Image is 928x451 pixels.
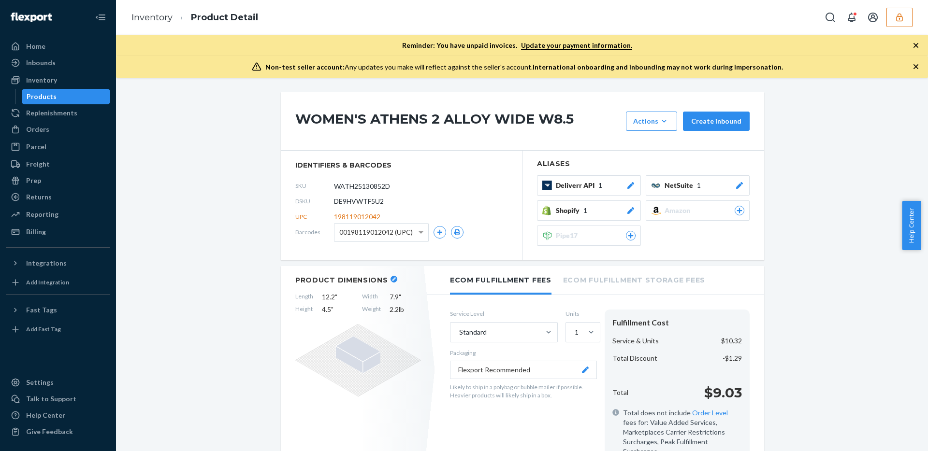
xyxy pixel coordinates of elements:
[533,63,783,71] span: International onboarding and inbounding may not work during impersonation.
[26,427,73,437] div: Give Feedback
[721,336,742,346] p: $10.32
[26,58,56,68] div: Inbounds
[459,327,487,337] div: Standard
[450,349,597,357] p: Packaging
[26,305,57,315] div: Fast Tags
[842,8,861,27] button: Open notifications
[821,8,840,27] button: Open Search Box
[633,116,670,126] div: Actions
[265,62,783,72] div: Any updates you make will reflect against the seller's account.
[402,41,632,50] p: Reminder: You have unpaid invoices.
[362,305,381,314] span: Weight
[6,302,110,318] button: Fast Tags
[26,108,77,118] div: Replenishments
[6,139,110,155] a: Parcel
[124,3,266,32] ol: breadcrumbs
[665,206,694,215] span: Amazon
[26,176,41,185] div: Prep
[322,305,353,314] span: 4.5
[521,41,632,50] a: Update your payment information.
[390,305,421,314] span: 2.2 lb
[450,361,597,379] button: Flexport Recommended
[295,228,334,236] span: Barcodes
[450,310,558,318] label: Service Level
[295,212,334,221] span: UPC
[334,212,380,222] span: 198119012042
[6,255,110,271] button: Integrations
[723,353,742,363] p: -$1.29
[458,327,459,337] input: Standard
[295,292,313,302] span: Length
[612,336,659,346] p: Service & Units
[6,122,110,137] a: Orders
[6,322,110,337] a: Add Fast Tag
[26,378,54,387] div: Settings
[339,224,413,240] span: 00198119012042 (UPC)
[27,92,57,101] div: Products
[537,160,750,168] h2: Aliases
[331,305,333,313] span: "
[26,142,46,152] div: Parcel
[692,409,728,417] a: Order Level
[537,225,641,246] button: Pipe17
[6,207,110,222] a: Reporting
[697,181,701,190] span: 1
[865,422,918,446] iframe: Opens a widget where you can chat to one of our agents
[399,293,401,301] span: "
[322,292,353,302] span: 12.2
[902,201,921,250] span: Help Center
[295,160,507,170] span: identifiers & barcodes
[683,112,750,131] button: Create inbound
[612,353,657,363] p: Total Discount
[6,156,110,172] a: Freight
[612,317,742,328] div: Fulfillment Cost
[6,39,110,54] a: Home
[556,181,598,190] span: Deliverr API
[26,258,67,268] div: Integrations
[91,8,110,27] button: Close Navigation
[583,206,587,215] span: 1
[626,112,677,131] button: Actions
[704,383,742,402] p: $9.03
[6,55,110,70] a: Inbounds
[295,112,621,131] h1: WOMEN'S ATHENS 2 ALLOY WIDE W8.5
[26,210,58,219] div: Reporting
[6,72,110,88] a: Inventory
[665,181,697,190] span: NetSuite
[6,375,110,390] a: Settings
[556,231,581,240] span: Pipe17
[26,410,65,420] div: Help Center
[450,383,597,399] p: Likely to ship in a polybag or bubble mailer if possible. Heavier products will likely ship in a ...
[131,12,173,23] a: Inventory
[646,175,750,196] button: NetSuite1
[26,159,50,169] div: Freight
[295,276,388,284] h2: Product Dimensions
[295,197,334,205] span: DSKU
[563,266,705,293] li: Ecom Fulfillment Storage Fees
[6,275,110,290] a: Add Integration
[450,266,551,295] li: Ecom Fulfillment Fees
[6,173,110,188] a: Prep
[863,8,883,27] button: Open account menu
[26,42,45,51] div: Home
[26,75,57,85] div: Inventory
[598,181,602,190] span: 1
[6,391,110,407] button: Talk to Support
[6,408,110,423] a: Help Center
[6,424,110,439] button: Give Feedback
[565,310,597,318] label: Units
[22,89,111,104] a: Products
[537,200,641,221] button: Shopify1
[362,292,381,302] span: Width
[575,327,579,337] div: 1
[191,12,258,23] a: Product Detail
[537,175,641,196] button: Deliverr API1
[26,394,76,404] div: Talk to Support
[11,13,52,22] img: Flexport logo
[26,227,46,237] div: Billing
[26,278,69,286] div: Add Integration
[26,125,49,134] div: Orders
[26,192,52,202] div: Returns
[26,325,61,333] div: Add Fast Tag
[265,63,345,71] span: Non-test seller account:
